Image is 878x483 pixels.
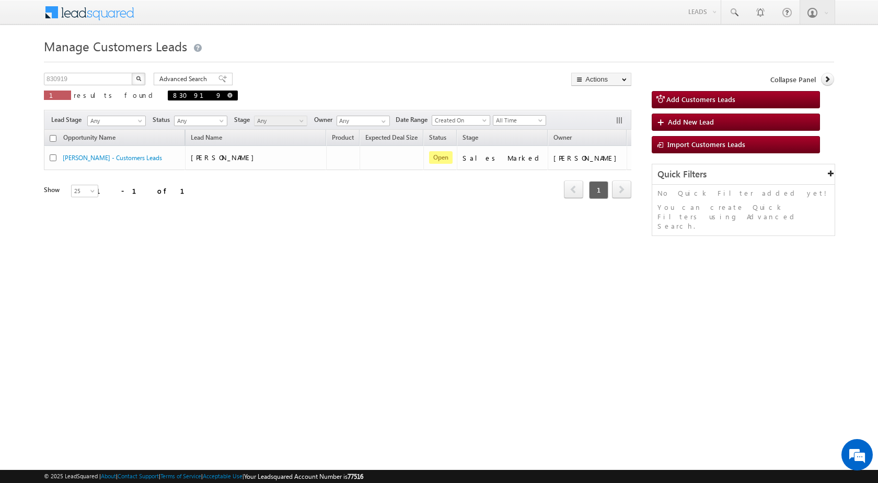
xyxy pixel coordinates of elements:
span: [PERSON_NAME] [191,153,259,162]
span: results found [74,91,157,99]
span: Status [153,115,174,125]
span: Any [175,116,224,126]
a: Status [424,132,452,145]
a: Opportunity Name [58,132,121,145]
span: Date Range [396,115,432,125]
p: No Quick Filter added yet! [657,188,829,198]
span: Product [332,133,354,141]
span: next [612,181,631,198]
span: 1 [589,181,608,199]
a: All Time [493,115,546,126]
span: Owner [314,115,337,125]
span: 830919 [173,91,222,99]
span: prev [564,181,583,198]
a: Any [254,116,307,126]
span: Owner [553,133,572,141]
a: next [612,182,631,198]
span: Advanced Search [159,74,210,84]
span: Actions [627,131,658,145]
span: 1 [49,91,66,99]
span: Created On [432,116,487,125]
span: 25 [72,186,99,196]
span: Stage [234,115,254,125]
span: Add Customers Leads [666,95,735,104]
span: © 2025 LeadSquared | | | | | [44,471,363,481]
span: Opportunity Name [63,133,115,141]
span: Stage [463,133,478,141]
span: Any [255,116,304,126]
input: Type to Search [337,116,390,126]
a: Any [174,116,227,126]
div: [PERSON_NAME] [553,153,622,163]
a: Contact Support [118,473,159,479]
a: Show All Items [376,116,389,127]
span: Manage Customers Leads [44,38,187,54]
a: Terms of Service [160,473,201,479]
a: Stage [457,132,483,145]
button: Actions [571,73,631,86]
a: Any [87,116,146,126]
div: Show [44,185,63,195]
div: Sales Marked [463,153,543,163]
span: Collapse Panel [770,75,816,84]
a: 25 [71,185,98,197]
span: 77516 [348,473,363,480]
div: 1 - 1 of 1 [96,185,197,197]
span: All Time [493,116,543,125]
input: Check all records [50,135,56,142]
span: Add New Lead [668,117,714,126]
a: [PERSON_NAME] - Customers Leads [63,154,162,162]
span: Import Customers Leads [667,140,745,149]
span: Your Leadsquared Account Number is [244,473,363,480]
span: Expected Deal Size [365,133,418,141]
span: Lead Name [186,132,227,145]
span: Lead Stage [51,115,86,125]
a: Acceptable Use [203,473,242,479]
div: Quick Filters [652,164,835,185]
span: Open [429,151,453,164]
a: About [101,473,116,479]
p: You can create Quick Filters using Advanced Search. [657,203,829,231]
a: Created On [432,115,490,126]
span: Any [88,116,142,126]
a: prev [564,182,583,198]
a: Expected Deal Size [360,132,423,145]
img: Search [136,76,141,81]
